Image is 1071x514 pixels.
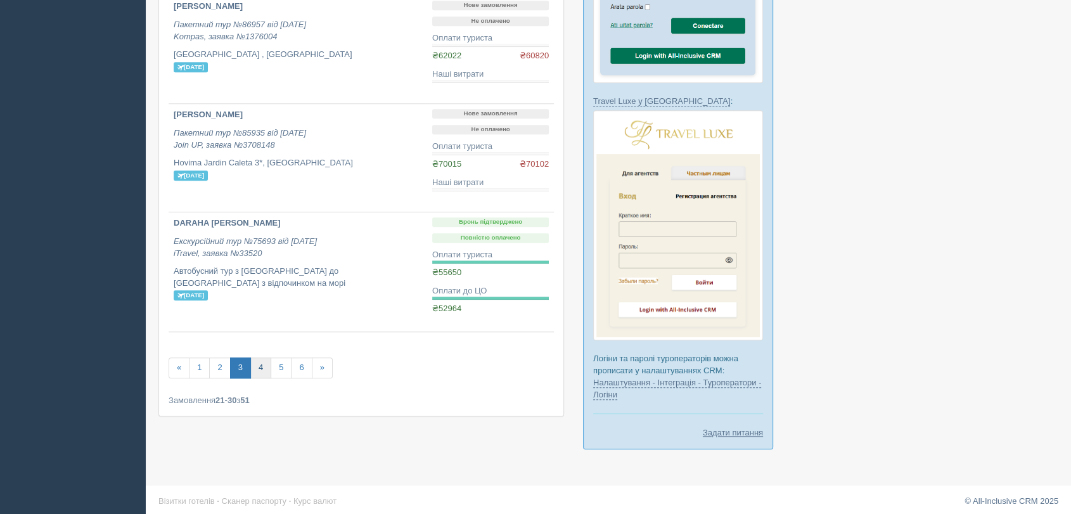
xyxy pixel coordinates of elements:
a: © All-Inclusive CRM 2025 [965,496,1058,506]
a: Візитки готелів [158,496,215,506]
p: Hovima Jardin Caleta 3*, [GEOGRAPHIC_DATA] [174,157,422,181]
p: Автобусний тур з [GEOGRAPHIC_DATA] до [GEOGRAPHIC_DATA] з відпочинком на морі [174,266,422,301]
span: ₴60820 [520,50,549,62]
a: 6 [291,357,312,378]
a: Travel Luxe у [GEOGRAPHIC_DATA] [593,96,730,106]
span: ₴62022 [432,51,461,60]
a: Задати питання [703,427,763,439]
span: [DATE] [174,62,208,72]
a: 5 [271,357,292,378]
a: [PERSON_NAME] Пакетний тур №85935 від [DATE]Join UP, заявка №3708148 Hovima Jardin Caleta 3*, [GE... [169,104,427,212]
a: 1 [189,357,210,378]
span: ₴70102 [520,158,549,170]
span: · [289,496,292,506]
span: ₴70015 [432,159,461,169]
p: [GEOGRAPHIC_DATA] , [GEOGRAPHIC_DATA] [174,49,422,72]
b: DARAHA [PERSON_NAME] [174,218,281,228]
a: 3 [230,357,251,378]
p: Нове замовлення [432,1,549,10]
p: Бронь підтверджено [432,217,549,227]
span: ₴52964 [432,304,461,313]
img: travel-luxe-%D0%BB%D0%BE%D0%B3%D0%B8%D0%BD-%D1%87%D0%B5%D1%80%D0%B5%D0%B7-%D1%81%D1%80%D0%BC-%D0%... [593,110,763,340]
a: Налаштування - Інтеграція - Туроператори - Логіни [593,378,761,400]
a: » [312,357,333,378]
div: Оплати туриста [432,249,549,261]
a: 4 [250,357,271,378]
span: · [217,496,219,506]
a: Сканер паспорту [222,496,286,506]
div: Замовлення з [169,394,554,406]
a: DARAHA [PERSON_NAME] Екскурсійний тур №75693 від [DATE]iTravel, заявка №33520 Автобусний тур з [G... [169,212,427,331]
b: [PERSON_NAME] [174,1,243,11]
div: Оплати туриста [432,141,549,153]
b: 51 [240,395,249,405]
p: Не оплачено [432,125,549,134]
i: Екскурсійний тур №75693 від [DATE] iTravel, заявка №33520 [174,236,317,258]
span: [DATE] [174,290,208,300]
span: ₴55650 [432,267,461,277]
i: Пакетний тур №85935 від [DATE] Join UP, заявка №3708148 [174,128,306,150]
b: 21-30 [215,395,236,405]
div: Оплати до ЦО [432,285,549,297]
div: Наші витрати [432,68,549,80]
div: Наші витрати [432,177,549,189]
p: Нове замовлення [432,109,549,119]
p: : [593,95,763,107]
i: Пакетний тур №86957 від [DATE] Kompas, заявка №1376004 [174,20,306,41]
span: [DATE] [174,170,208,181]
b: [PERSON_NAME] [174,110,243,119]
p: Не оплачено [432,16,549,26]
a: « [169,357,189,378]
p: Логіни та паролі туроператорів можна прописати у налаштуваннях CRM: [593,352,763,401]
p: Повністю оплачено [432,233,549,243]
a: 2 [209,357,230,378]
a: Курс валют [293,496,337,506]
div: Оплати туриста [432,32,549,44]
